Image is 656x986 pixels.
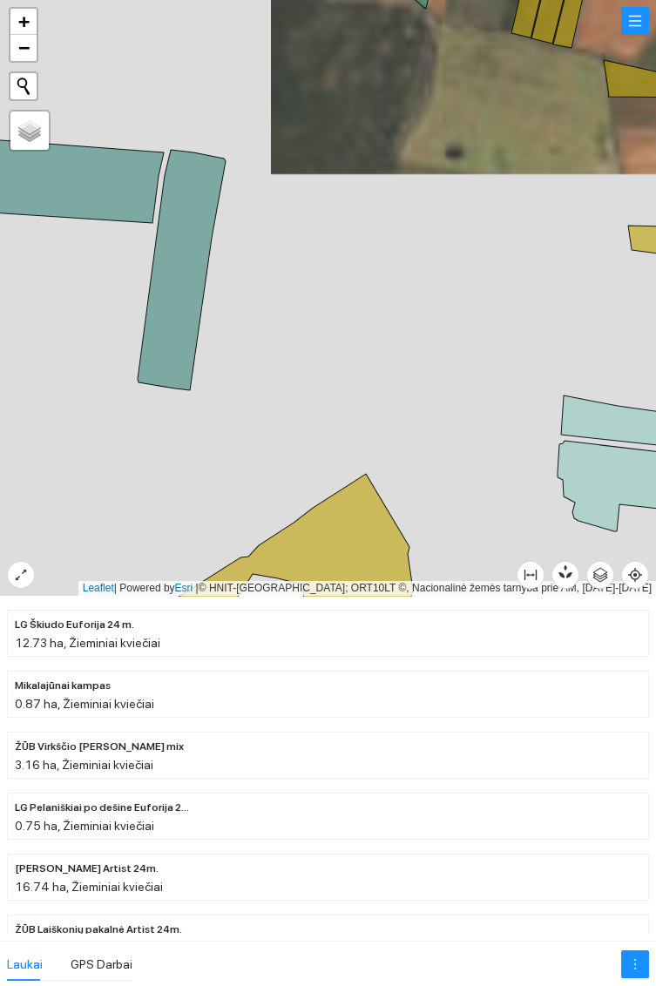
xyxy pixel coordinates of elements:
[15,617,134,633] span: LG Škiudo Euforija 24 m.
[18,37,30,58] span: −
[621,950,649,978] button: more
[10,73,37,99] button: Initiate a new search
[15,758,153,772] span: 3.16 ha, Žieminiai kviečiai
[517,561,544,589] button: column-width
[71,955,132,974] div: GPS Darbai
[83,582,114,594] a: Leaflet
[15,697,154,711] span: 0.87 ha, Žieminiai kviečiai
[10,9,37,35] a: Zoom in
[7,561,35,589] button: expand-alt
[15,880,163,894] span: 16.74 ha, Žieminiai kviečiai
[622,957,648,971] span: more
[622,568,648,582] span: aim
[621,7,649,35] button: menu
[78,581,656,596] div: | Powered by © HNIT-[GEOGRAPHIC_DATA]; ORT10LT ©, Nacionalinė žemės tarnyba prie AM, [DATE]-[DATE]
[18,10,30,32] span: +
[10,111,49,150] a: Layers
[15,678,111,694] span: Mikalajūnai kampas
[15,861,159,877] span: ŽŪB Kriščiūno Artist 24m.
[8,568,34,582] span: expand-alt
[15,819,154,833] span: 0.75 ha, Žieminiai kviečiai
[175,582,193,594] a: Esri
[7,955,43,974] div: Laukai
[15,739,184,755] span: ŽŪB Virkščio Veselkiškiai mix
[15,922,182,938] span: ŽŪB Laiškonių pakalnė Artist 24m.
[621,561,649,589] button: aim
[10,35,37,61] a: Zoom out
[196,582,199,594] span: |
[15,800,189,816] span: LG Pelaniškiai po dešine Euforija 24m.
[15,636,160,650] span: 12.73 ha, Žieminiai kviečiai
[517,568,544,582] span: column-width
